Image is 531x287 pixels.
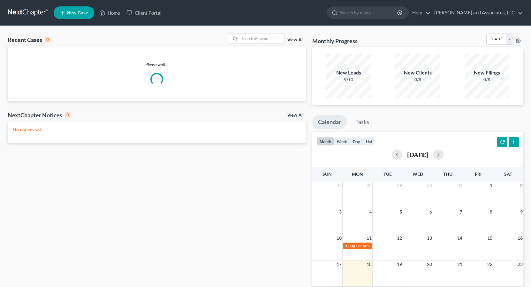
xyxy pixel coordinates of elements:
button: list [363,137,375,146]
span: Fri [475,171,482,177]
span: 31 [457,182,463,189]
a: Calendar [312,115,347,129]
a: Home [96,7,123,19]
span: 7 [459,208,463,216]
span: 22 [487,260,493,268]
span: 5 [399,208,403,216]
span: 9 [520,208,523,216]
h3: Monthly Progress [312,37,358,45]
p: No notices yet! [13,127,301,133]
span: 11 [366,234,372,242]
div: 0 [65,112,71,118]
div: Recent Cases [8,36,50,43]
span: 30 [426,182,433,189]
div: 0 [45,37,50,43]
div: 0/8 [395,76,440,83]
span: 2 [520,182,523,189]
span: 21 [457,260,463,268]
span: New Case [67,11,88,15]
h2: [DATE] [407,151,428,158]
p: Please wait... [8,61,306,68]
button: week [334,137,350,146]
span: 3 [338,208,342,216]
span: 12 [396,234,403,242]
span: 10 [336,234,342,242]
span: 16 [517,234,523,242]
span: 15 [487,234,493,242]
span: 13 [426,234,433,242]
a: View All [287,38,303,42]
div: New Filings [465,69,509,76]
div: 9/10 [326,76,371,83]
div: New Clients [395,69,440,76]
span: 1 [489,182,493,189]
div: 0/8 [465,76,509,83]
span: 14 [457,234,463,242]
span: Wed [413,171,423,177]
button: month [317,137,334,146]
div: NextChapter Notices [8,111,71,119]
span: 1:30p [345,244,355,248]
span: 20 [426,260,433,268]
span: 29 [396,182,403,189]
a: Tasks [350,115,375,129]
span: Mon [352,171,363,177]
input: Search by name... [240,34,284,43]
span: 4 [368,208,372,216]
span: 18 [366,260,372,268]
span: Sat [504,171,512,177]
button: day [350,137,363,146]
a: View All [287,113,303,118]
span: Tue [383,171,392,177]
span: Confirmation Date for [PERSON_NAME] [356,244,423,248]
span: Thu [443,171,452,177]
span: 6 [429,208,433,216]
div: New Leads [326,69,371,76]
span: 8 [489,208,493,216]
span: 28 [366,182,372,189]
a: Help [409,7,430,19]
span: 27 [336,182,342,189]
input: Search by name... [340,7,398,19]
span: 17 [336,260,342,268]
span: 19 [396,260,403,268]
a: [PERSON_NAME] and Associates, LLC [431,7,523,19]
a: Client Portal [123,7,165,19]
span: 23 [517,260,523,268]
span: Sun [322,171,332,177]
